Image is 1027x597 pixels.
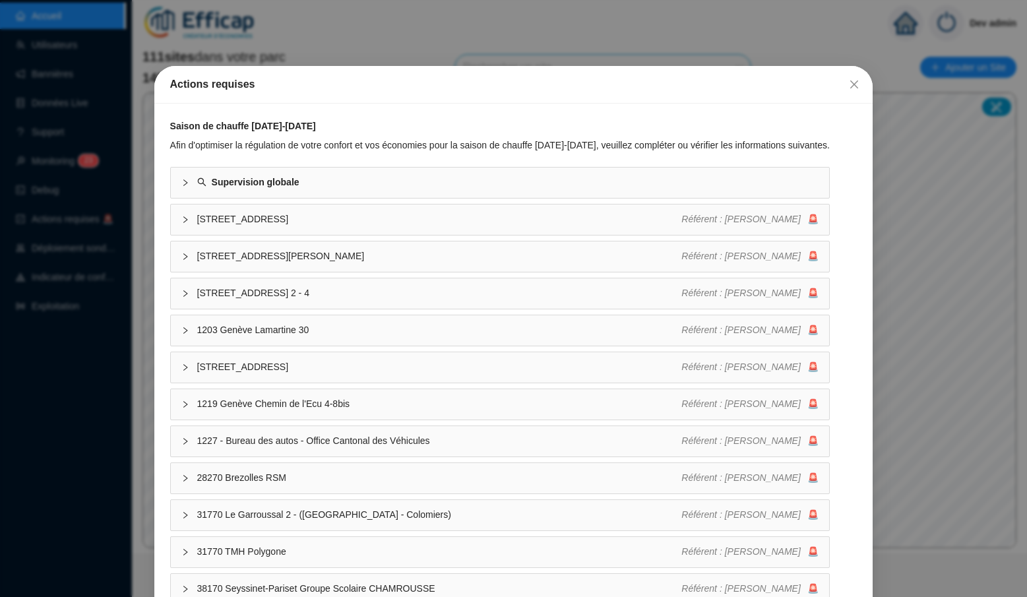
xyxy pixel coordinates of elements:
span: Fermer [844,79,865,90]
span: 1203 Genève Lamartine 30 [197,323,682,337]
span: Référent : [PERSON_NAME] [681,325,801,335]
span: [STREET_ADDRESS][PERSON_NAME] [197,249,682,263]
div: Actions requises [170,77,857,92]
div: 1219 Genève Chemin de l'Ecu 4-8bisRéférent : [PERSON_NAME]🚨 [171,389,829,420]
div: 1203 Genève Lamartine 30Référent : [PERSON_NAME]🚨 [171,315,829,346]
div: 31770 Le Garroussal 2 - ([GEOGRAPHIC_DATA] - Colomiers)Référent : [PERSON_NAME]🚨 [171,500,829,530]
span: Référent : [PERSON_NAME] [681,509,801,520]
span: Référent : [PERSON_NAME] [681,546,801,557]
span: collapsed [181,548,189,556]
span: search [197,177,206,187]
div: 🚨 [681,582,819,596]
span: Référent : [PERSON_NAME] [681,435,801,446]
span: [STREET_ADDRESS] 2 - 4 [197,286,682,300]
span: Référent : [PERSON_NAME] [681,472,801,483]
span: Référent : [PERSON_NAME] [681,361,801,372]
div: 🚨 [681,286,819,300]
span: 38170 Seyssinet-Pariset Groupe Scolaire CHAMROUSSE [197,582,682,596]
div: 🚨 [681,360,819,374]
span: [STREET_ADDRESS] [197,360,682,374]
div: 🚨 [681,434,819,448]
div: Afin d'optimiser la régulation de votre confort et vos économies pour la saison de chauffe [DATE]... [170,139,830,152]
span: [STREET_ADDRESS] [197,212,682,226]
span: Référent : [PERSON_NAME] [681,214,801,224]
div: Supervision globale [171,168,829,198]
span: Référent : [PERSON_NAME] [681,251,801,261]
div: 🚨 [681,508,819,522]
span: 1227 - Bureau des autos - Office Cantonal des Véhicules [197,434,682,448]
div: 31770 TMH PolygoneRéférent : [PERSON_NAME]🚨 [171,537,829,567]
strong: Supervision globale [212,177,299,187]
button: Close [844,74,865,95]
div: 🚨 [681,397,819,411]
div: 1227 - Bureau des autos - Office Cantonal des VéhiculesRéférent : [PERSON_NAME]🚨 [171,426,829,456]
span: Référent : [PERSON_NAME] [681,288,801,298]
span: collapsed [181,179,189,187]
span: collapsed [181,585,189,593]
span: collapsed [181,363,189,371]
div: [STREET_ADDRESS][PERSON_NAME]Référent : [PERSON_NAME]🚨 [171,241,829,272]
span: collapsed [181,474,189,482]
span: collapsed [181,400,189,408]
span: collapsed [181,290,189,298]
strong: Saison de chauffe [DATE]-[DATE] [170,121,316,131]
span: collapsed [181,327,189,334]
div: 🚨 [681,212,819,226]
span: close [849,79,859,90]
div: 🚨 [681,471,819,485]
div: [STREET_ADDRESS]Référent : [PERSON_NAME]🚨 [171,352,829,383]
div: 28270 Brezolles RSMRéférent : [PERSON_NAME]🚨 [171,463,829,493]
span: Référent : [PERSON_NAME] [681,398,801,409]
div: 🚨 [681,545,819,559]
span: collapsed [181,253,189,261]
div: [STREET_ADDRESS]Référent : [PERSON_NAME]🚨 [171,204,829,235]
span: collapsed [181,437,189,445]
span: collapsed [181,216,189,224]
div: 🚨 [681,323,819,337]
span: 28270 Brezolles RSM [197,471,682,485]
div: [STREET_ADDRESS] 2 - 4Référent : [PERSON_NAME]🚨 [171,278,829,309]
span: 1219 Genève Chemin de l'Ecu 4-8bis [197,397,682,411]
span: 31770 TMH Polygone [197,545,682,559]
span: Référent : [PERSON_NAME] [681,583,801,594]
span: collapsed [181,511,189,519]
div: 🚨 [681,249,819,263]
span: 31770 Le Garroussal 2 - ([GEOGRAPHIC_DATA] - Colomiers) [197,508,682,522]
